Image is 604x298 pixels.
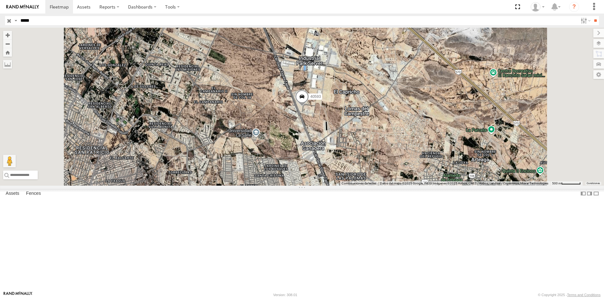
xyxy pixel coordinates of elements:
label: Search Query [13,16,18,25]
a: Terms and Conditions [567,293,601,297]
label: Search Filter Options [578,16,592,25]
label: Assets [3,189,22,198]
label: Dock Summary Table to the Right [586,189,593,198]
button: Arrastra el hombrecito naranja al mapa para abrir Street View [3,155,16,167]
button: Zoom in [3,31,12,39]
label: Fences [23,189,44,198]
label: Measure [3,60,12,69]
a: Condiciones (se abre en una nueva pestaña) [587,182,600,185]
a: Visit our Website [3,292,32,298]
div: Juan Lopez [528,2,547,12]
span: Datos del mapa ©2025 Google, INEGI Imágenes ©2025 Airbus, CNES / Airbus, Landsat / Copernicus, Ma... [380,182,548,185]
label: Map Settings [593,70,604,79]
button: Escala del mapa: 500 m por 58 píxeles [550,181,583,186]
span: 40593 [310,94,321,99]
button: Combinaciones de teclas [342,181,376,186]
span: 500 m [552,182,561,185]
button: Zoom Home [3,48,12,57]
i: ? [569,2,579,12]
div: Version: 308.01 [273,293,297,297]
label: Dock Summary Table to the Left [580,189,586,198]
button: Zoom out [3,39,12,48]
div: © Copyright 2025 - [538,293,601,297]
img: rand-logo.svg [6,5,39,9]
label: Hide Summary Table [593,189,599,198]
